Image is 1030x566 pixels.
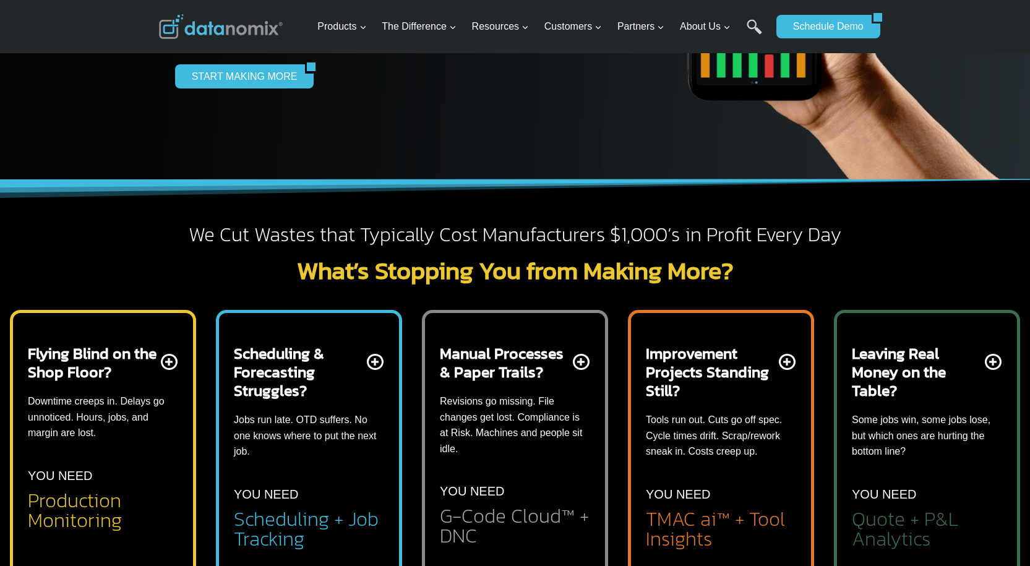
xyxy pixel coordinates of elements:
[440,393,590,457] p: Revisions go missing. File changes get lost. Compliance is at Risk. Machines and people sit idle.
[28,344,158,381] h2: Flying Blind on the Shop Floor?
[317,19,366,35] span: Products
[159,258,872,283] h2: What’s Stopping You from Making More?
[680,19,731,35] span: About Us
[382,19,457,35] span: The Difference
[234,344,364,400] h2: Scheduling & Forecasting Struggles?
[278,1,318,12] span: Last Name
[234,412,384,460] p: Jobs run late. OTD suffers. No one knows where to put the next job.
[278,153,326,164] span: State/Region
[168,276,208,285] a: Privacy Policy
[852,509,1002,549] h2: Quote + P&L Analytics
[646,509,796,549] h2: TMAC ai™ + Tool Insights
[159,222,872,248] h2: We Cut Wastes that Typically Cost Manufacturers $1,000’s in Profit Every Day
[646,484,710,504] p: YOU NEED
[776,15,872,38] a: Schedule Demo
[159,14,283,39] img: Datanomix
[646,412,796,460] p: Tools run out. Cuts go off spec. Cycle times drift. Scrap/rework sneak in. Costs creep up.
[440,481,504,501] p: YOU NEED
[139,276,157,285] a: Terms
[852,484,916,504] p: YOU NEED
[234,509,384,549] h2: Scheduling + Job Tracking
[852,344,982,400] h2: Leaving Real Money on the Table?
[747,19,762,47] a: Search
[646,344,776,400] h2: Improvement Projects Standing Still?
[175,64,306,88] a: START MAKING MORE
[6,347,205,560] iframe: Popup CTA
[617,19,664,35] span: Partners
[312,7,770,47] nav: Primary Navigation
[440,506,590,546] h2: G-Code Cloud™ + DNC
[852,412,1002,460] p: Some jobs win, some jobs lose, but which ones are hurting the bottom line?
[544,19,602,35] span: Customers
[472,19,529,35] span: Resources
[278,51,334,62] span: Phone number
[440,344,570,381] h2: Manual Processes & Paper Trails?
[234,484,298,504] p: YOU NEED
